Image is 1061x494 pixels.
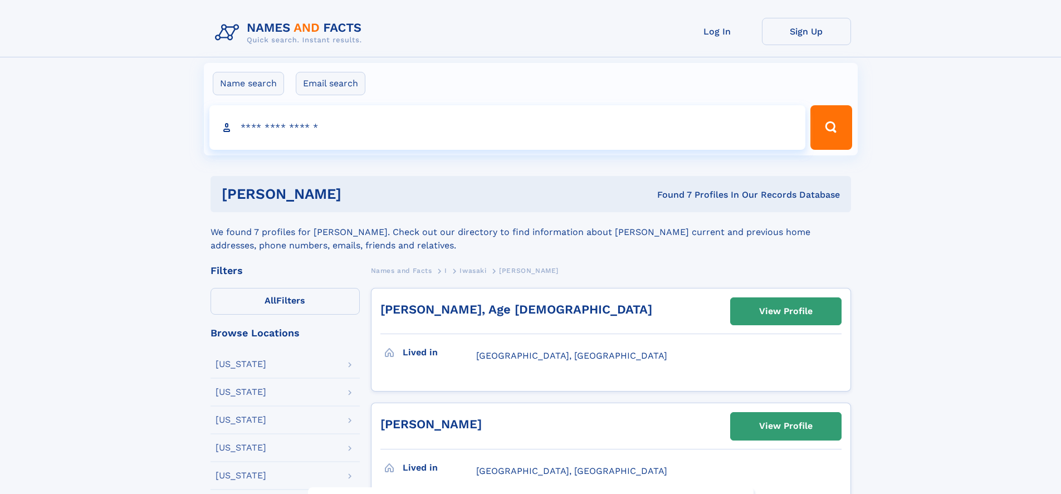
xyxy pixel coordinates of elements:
a: Log In [673,18,762,45]
a: View Profile [731,298,841,325]
div: View Profile [759,413,813,439]
label: Email search [296,72,365,95]
a: Sign Up [762,18,851,45]
span: All [265,295,276,306]
div: [US_STATE] [216,471,266,480]
a: Iwasaki [459,263,486,277]
h3: Lived in [403,343,476,362]
a: Names and Facts [371,263,432,277]
div: Browse Locations [211,328,360,338]
span: [GEOGRAPHIC_DATA], [GEOGRAPHIC_DATA] [476,466,667,476]
div: [US_STATE] [216,443,266,452]
a: [PERSON_NAME] [380,417,482,431]
img: Logo Names and Facts [211,18,371,48]
span: I [444,267,447,275]
div: [US_STATE] [216,360,266,369]
div: Found 7 Profiles In Our Records Database [499,189,840,201]
div: [US_STATE] [216,388,266,397]
div: [US_STATE] [216,415,266,424]
div: Filters [211,266,360,276]
h3: Lived in [403,458,476,477]
button: Search Button [810,105,852,150]
span: [GEOGRAPHIC_DATA], [GEOGRAPHIC_DATA] [476,350,667,361]
span: Iwasaki [459,267,486,275]
a: I [444,263,447,277]
label: Filters [211,288,360,315]
h1: [PERSON_NAME] [222,187,500,201]
input: search input [209,105,806,150]
div: View Profile [759,299,813,324]
a: View Profile [731,413,841,439]
label: Name search [213,72,284,95]
span: [PERSON_NAME] [499,267,559,275]
div: We found 7 profiles for [PERSON_NAME]. Check out our directory to find information about [PERSON_... [211,212,851,252]
a: [PERSON_NAME], Age [DEMOGRAPHIC_DATA] [380,302,652,316]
